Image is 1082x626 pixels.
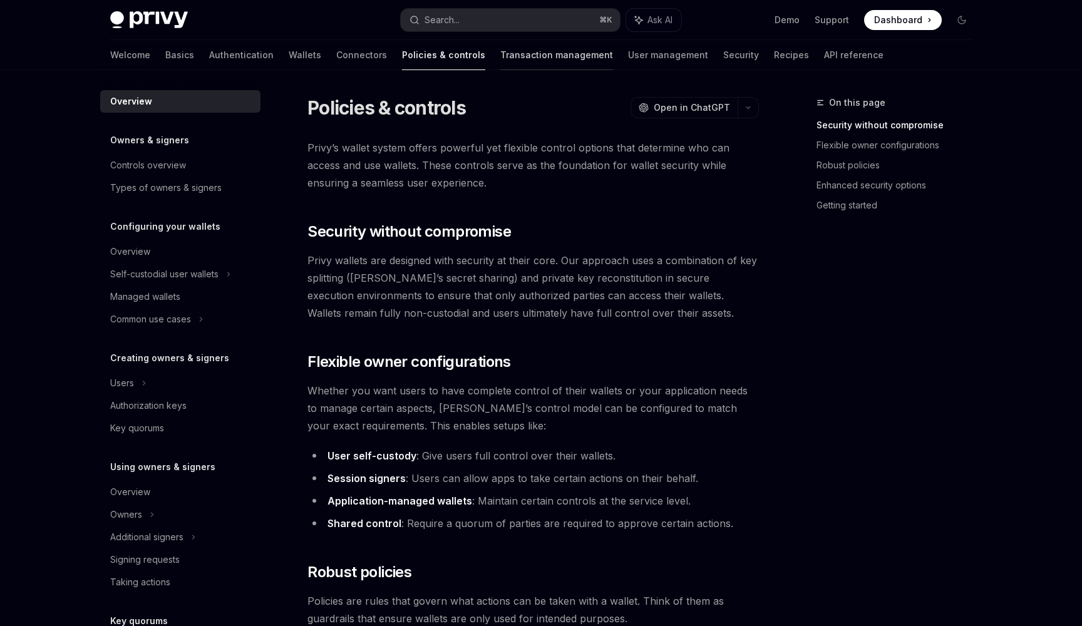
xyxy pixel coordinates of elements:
span: Open in ChatGPT [654,101,730,114]
strong: Shared control [327,517,401,530]
span: Whether you want users to have complete control of their wallets or your application needs to man... [307,382,759,434]
strong: User self-custody [327,449,416,462]
a: Taking actions [100,571,260,593]
div: Self-custodial user wallets [110,267,219,282]
a: Dashboard [864,10,942,30]
a: Policies & controls [402,40,485,70]
h5: Configuring your wallets [110,219,220,234]
li: : Maintain certain controls at the service level. [307,492,759,510]
span: Privy wallets are designed with security at their core. Our approach uses a combination of key sp... [307,252,759,322]
span: Dashboard [874,14,922,26]
a: Types of owners & signers [100,177,260,199]
h5: Using owners & signers [110,459,215,475]
a: Welcome [110,40,150,70]
div: Overview [110,94,152,109]
span: Robust policies [307,562,411,582]
div: Search... [425,13,460,28]
button: Open in ChatGPT [631,97,738,118]
div: Types of owners & signers [110,180,222,195]
div: Managed wallets [110,289,180,304]
a: Overview [100,240,260,263]
li: : Give users full control over their wallets. [307,447,759,464]
li: : Users can allow apps to take certain actions on their behalf. [307,469,759,487]
a: Robust policies [817,155,982,175]
a: Support [815,14,849,26]
a: Key quorums [100,417,260,439]
div: Common use cases [110,312,191,327]
div: Overview [110,485,150,500]
a: Demo [775,14,800,26]
div: Taking actions [110,575,170,590]
a: Security without compromise [817,115,982,135]
div: Authorization keys [110,398,187,413]
strong: Session signers [327,472,406,485]
a: Security [723,40,759,70]
a: Authentication [209,40,274,70]
a: Basics [165,40,194,70]
a: User management [628,40,708,70]
div: Users [110,376,134,391]
div: Signing requests [110,552,180,567]
h5: Owners & signers [110,133,189,148]
button: Ask AI [626,9,681,31]
a: Signing requests [100,548,260,571]
a: Flexible owner configurations [817,135,982,155]
a: Connectors [336,40,387,70]
img: dark logo [110,11,188,29]
h1: Policies & controls [307,96,466,119]
a: Controls overview [100,154,260,177]
a: Recipes [774,40,809,70]
div: Controls overview [110,158,186,173]
span: Flexible owner configurations [307,352,511,372]
a: Managed wallets [100,285,260,308]
div: Owners [110,507,142,522]
a: Getting started [817,195,982,215]
a: Overview [100,481,260,503]
a: API reference [824,40,884,70]
span: Privy’s wallet system offers powerful yet flexible control options that determine who can access ... [307,139,759,192]
button: Search...⌘K [401,9,620,31]
div: Additional signers [110,530,183,545]
span: ⌘ K [599,15,612,25]
div: Overview [110,244,150,259]
a: Overview [100,90,260,113]
a: Enhanced security options [817,175,982,195]
span: On this page [829,95,885,110]
h5: Creating owners & signers [110,351,229,366]
span: Security without compromise [307,222,511,242]
span: Ask AI [647,14,672,26]
a: Wallets [289,40,321,70]
a: Authorization keys [100,394,260,417]
a: Transaction management [500,40,613,70]
li: : Require a quorum of parties are required to approve certain actions. [307,515,759,532]
strong: Application-managed wallets [327,495,472,507]
div: Key quorums [110,421,164,436]
button: Toggle dark mode [952,10,972,30]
